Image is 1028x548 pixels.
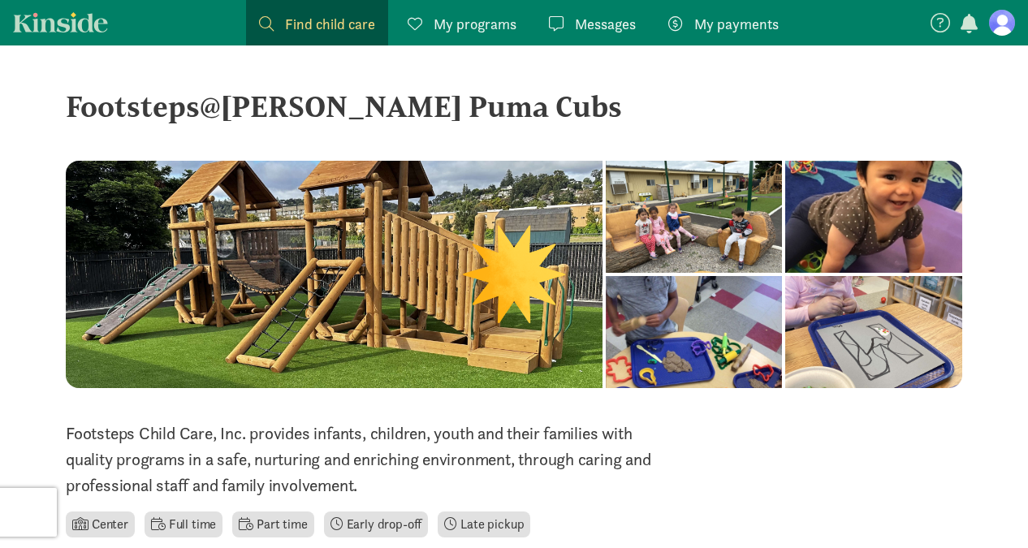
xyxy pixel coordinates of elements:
li: Part time [232,511,313,537]
li: Late pickup [438,511,530,537]
span: My programs [434,13,516,35]
li: Full time [145,511,222,537]
span: Find child care [285,13,375,35]
p: Footsteps Child Care, Inc. provides infants, children, youth and their families with quality prog... [66,421,677,498]
li: Early drop-off [324,511,429,537]
li: Center [66,511,135,537]
span: Messages [575,13,636,35]
span: My payments [694,13,779,35]
div: Footsteps@[PERSON_NAME] Puma Cubs [66,84,962,128]
a: Kinside [13,12,108,32]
